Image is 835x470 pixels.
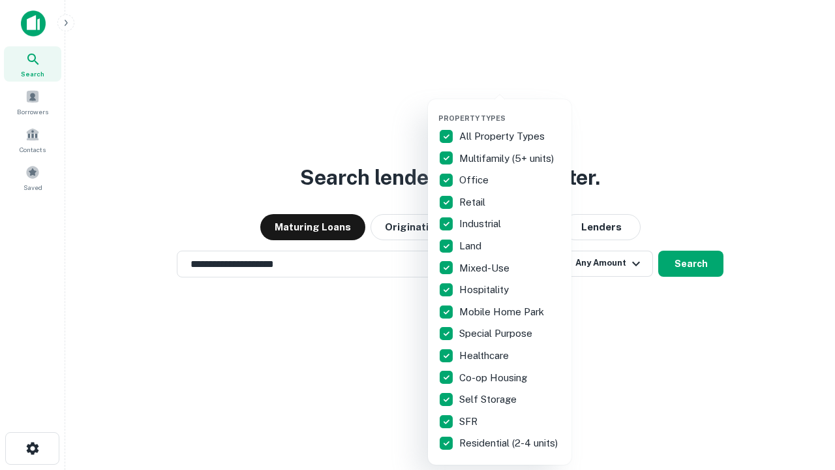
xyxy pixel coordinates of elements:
p: Mixed-Use [459,260,512,276]
p: Special Purpose [459,326,535,341]
p: Office [459,172,491,188]
p: Retail [459,195,488,210]
p: Self Storage [459,392,519,407]
iframe: Chat Widget [770,366,835,428]
p: Residential (2-4 units) [459,435,560,451]
p: Land [459,238,484,254]
p: Hospitality [459,282,511,298]
p: All Property Types [459,129,547,144]
span: Property Types [438,114,506,122]
p: SFR [459,414,480,430]
p: Multifamily (5+ units) [459,151,556,166]
p: Healthcare [459,348,511,364]
p: Industrial [459,216,504,232]
p: Co-op Housing [459,370,530,386]
p: Mobile Home Park [459,304,547,320]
